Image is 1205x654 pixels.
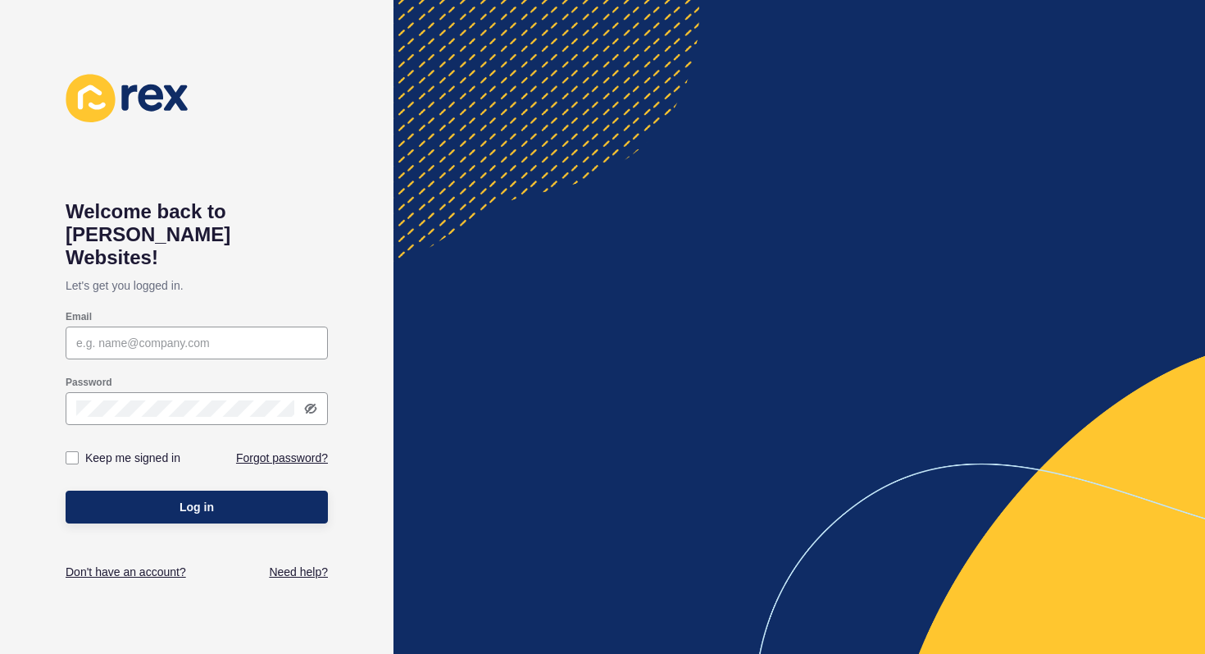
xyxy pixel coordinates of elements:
img: npw-badge-icon-locked.svg [297,313,310,327]
h1: Welcome back to [PERSON_NAME] Websites! [66,200,328,269]
button: Log in [66,491,328,524]
p: Let's get you logged in. [66,269,328,302]
label: Email [66,310,92,323]
img: npw-badge-icon-locked.svg [274,379,287,392]
a: Need help? [269,564,328,580]
label: Password [66,376,112,389]
input: e.g. name@company.com [76,335,317,351]
a: Don't have an account? [66,564,186,580]
span: Log in [180,499,214,515]
a: Forgot password? [236,450,328,466]
label: Keep me signed in [85,450,180,466]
